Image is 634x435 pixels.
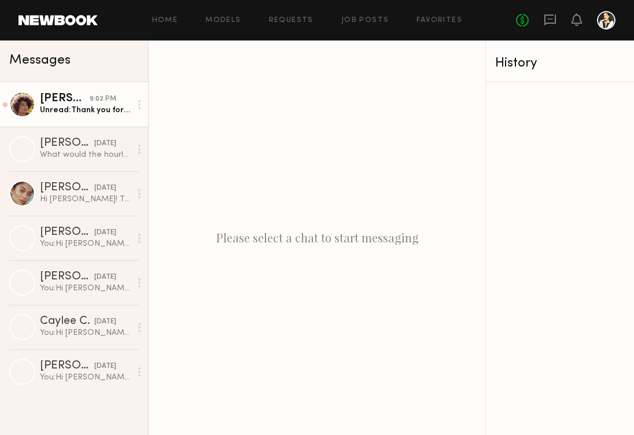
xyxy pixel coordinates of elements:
[40,227,94,238] div: [PERSON_NAME]
[40,271,94,283] div: [PERSON_NAME]
[40,372,131,383] div: You: Hi [PERSON_NAME], I'm [PERSON_NAME], a fellow actress in LA. I'm soft launching a custom fin...
[269,17,314,24] a: Requests
[40,238,131,249] div: You: Hi [PERSON_NAME], I'm [PERSON_NAME]. I'm soft launching a custom fine jewelry line that I de...
[205,17,241,24] a: Models
[149,40,485,435] div: Please select a chat to start messaging
[40,149,131,160] div: What would the hourly rate be?
[416,17,462,24] a: Favorites
[40,182,94,194] div: [PERSON_NAME]
[40,316,94,327] div: Caylee C.
[94,361,116,372] div: [DATE]
[152,17,178,24] a: Home
[40,93,90,105] div: [PERSON_NAME]
[40,283,131,294] div: You: Hi [PERSON_NAME], I'm [PERSON_NAME]. I'm soft launching a custom fine jewelry line that I de...
[40,327,131,338] div: You: Hi [PERSON_NAME], I'm [PERSON_NAME]. I'm soft launching a custom fine jewelry line that I de...
[9,54,71,67] span: Messages
[94,183,116,194] div: [DATE]
[90,94,116,105] div: 9:02 PM
[94,138,116,149] div: [DATE]
[40,360,94,372] div: [PERSON_NAME]
[40,138,94,149] div: [PERSON_NAME]
[94,272,116,283] div: [DATE]
[341,17,389,24] a: Job Posts
[40,194,131,205] div: Hi [PERSON_NAME]! Thanks so much for reaching out. Huge lover of jewelry, especially earrings. :)...
[94,227,116,238] div: [DATE]
[495,57,625,70] div: History
[40,105,131,116] div: Unread: Thank you for reaching out. I’d love to work with you as a model. Based on the design I s...
[94,316,116,327] div: [DATE]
